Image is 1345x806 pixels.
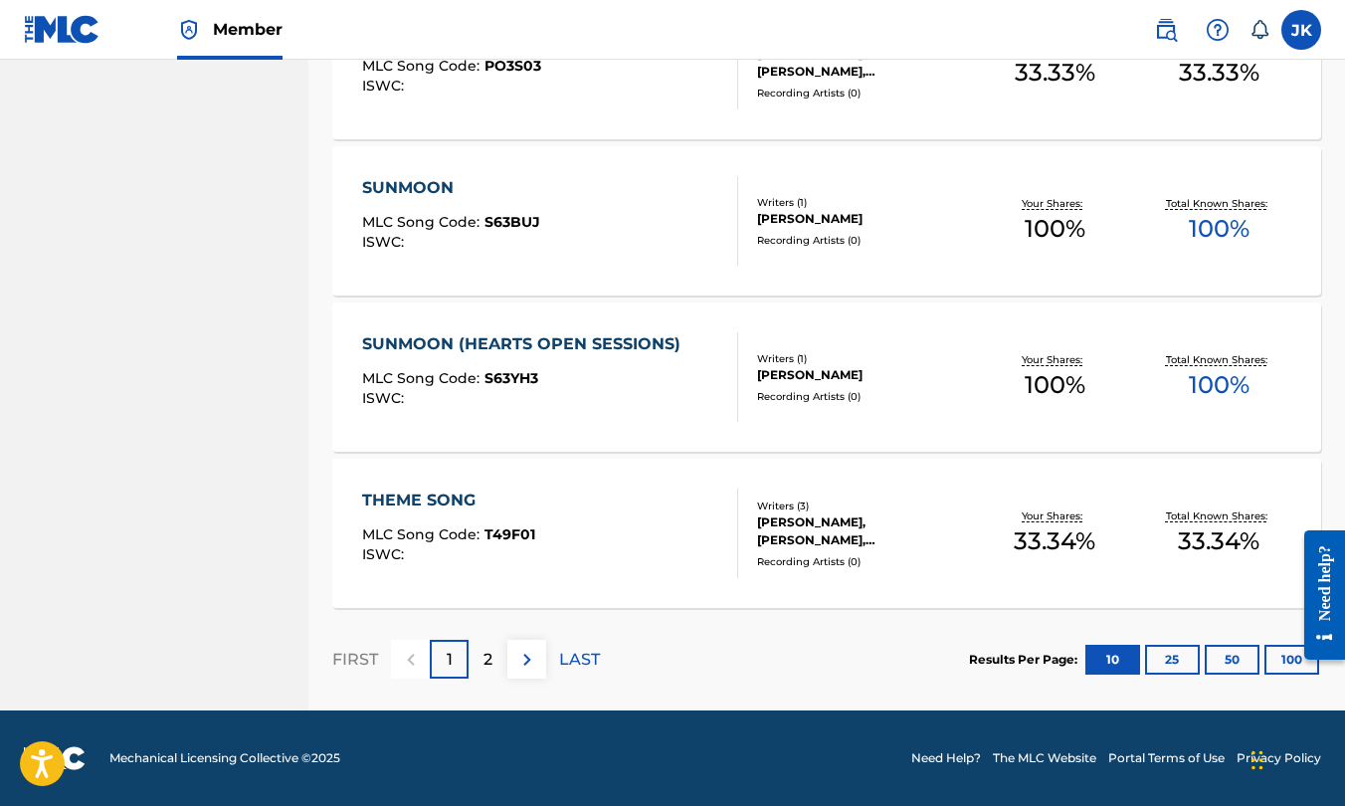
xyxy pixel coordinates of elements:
p: 1 [447,648,453,672]
span: 100 % [1189,367,1249,403]
span: S63BUJ [484,213,540,231]
span: 33.34 % [1014,523,1095,559]
p: 2 [483,648,492,672]
span: MLC Song Code : [362,57,484,75]
img: Top Rightsholder [177,18,201,42]
p: Total Known Shares: [1166,508,1272,523]
div: Writers ( 1 ) [757,195,973,210]
img: logo [24,746,86,770]
span: 100 % [1189,211,1249,247]
div: SUNMOON (HEARTS OPEN SESSIONS) [362,332,690,356]
iframe: Resource Center [1289,513,1345,678]
button: 10 [1085,645,1140,675]
div: Writers ( 1 ) [757,351,973,366]
span: Member [213,18,283,41]
button: 25 [1145,645,1200,675]
div: Recording Artists ( 0 ) [757,554,973,569]
a: Privacy Policy [1237,749,1321,767]
div: User Menu [1281,10,1321,50]
div: [PERSON_NAME], [PERSON_NAME], [PERSON_NAME] [757,513,973,549]
img: MLC Logo [24,15,100,44]
span: ISWC : [362,233,409,251]
div: Notifications [1249,20,1269,40]
button: 50 [1205,645,1259,675]
p: Your Shares: [1022,352,1087,367]
a: SUNMOONMLC Song Code:S63BUJISWC:Writers (1)[PERSON_NAME]Recording Artists (0)Your Shares:100%Tota... [332,146,1321,296]
div: [PERSON_NAME] [757,210,973,228]
span: 100 % [1025,211,1085,247]
a: Public Search [1146,10,1186,50]
div: Recording Artists ( 0 ) [757,86,973,101]
button: 100 [1264,645,1319,675]
span: 33.33 % [1015,55,1095,91]
div: THEME SONG [362,489,535,512]
span: ISWC : [362,77,409,95]
span: 33.34 % [1178,523,1259,559]
span: ISWC : [362,545,409,563]
img: help [1206,18,1230,42]
div: Recording Artists ( 0 ) [757,233,973,248]
span: MLC Song Code : [362,525,484,543]
span: 33.33 % [1179,55,1259,91]
div: Drag [1251,730,1263,790]
span: PO3S03 [484,57,541,75]
span: 100 % [1025,367,1085,403]
div: [PERSON_NAME], [PERSON_NAME], [PERSON_NAME] [757,45,973,81]
span: Mechanical Licensing Collective © 2025 [109,749,340,767]
p: Your Shares: [1022,196,1087,211]
p: FIRST [332,648,378,672]
span: S63YH3 [484,369,538,387]
span: MLC Song Code : [362,213,484,231]
span: MLC Song Code : [362,369,484,387]
iframe: Chat Widget [1246,710,1345,806]
p: Results Per Page: [969,651,1082,669]
p: Total Known Shares: [1166,196,1272,211]
div: Help [1198,10,1238,50]
img: search [1154,18,1178,42]
a: Need Help? [911,749,981,767]
div: Recording Artists ( 0 ) [757,389,973,404]
span: ISWC : [362,389,409,407]
p: Total Known Shares: [1166,352,1272,367]
div: [PERSON_NAME] [757,366,973,384]
a: Portal Terms of Use [1108,749,1225,767]
a: THEME SONGMLC Song Code:T49F01ISWC:Writers (3)[PERSON_NAME], [PERSON_NAME], [PERSON_NAME]Recordin... [332,459,1321,608]
span: T49F01 [484,525,535,543]
a: SUNMOON (HEARTS OPEN SESSIONS)MLC Song Code:S63YH3ISWC:Writers (1)[PERSON_NAME]Recording Artists ... [332,302,1321,452]
a: The MLC Website [993,749,1096,767]
p: Your Shares: [1022,508,1087,523]
p: LAST [559,648,600,672]
div: Writers ( 3 ) [757,499,973,513]
div: SUNMOON [362,176,540,200]
img: right [515,648,539,672]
